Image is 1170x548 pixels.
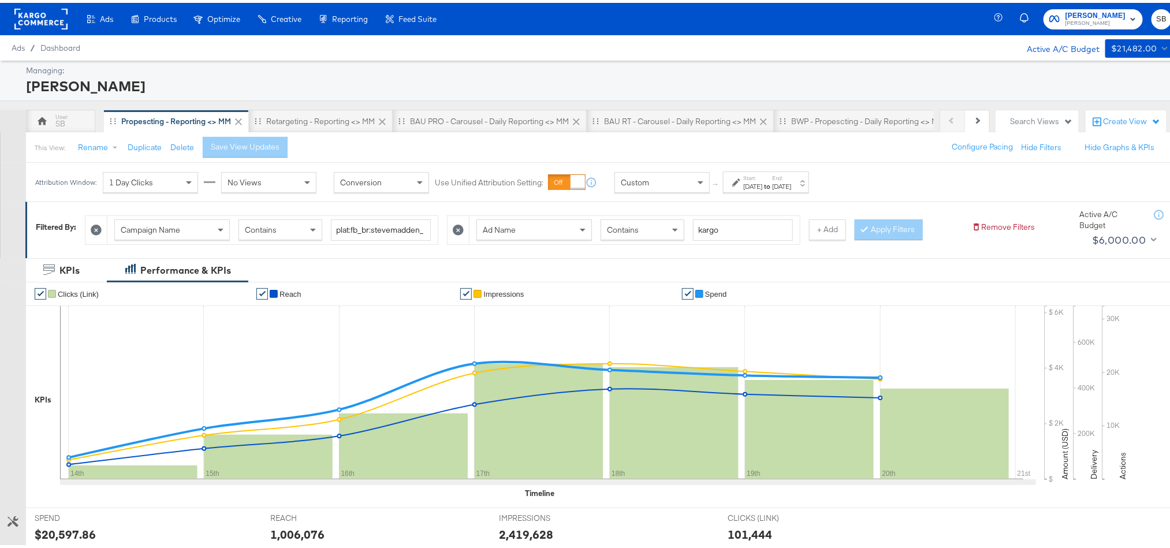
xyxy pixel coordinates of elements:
[1044,6,1143,27] button: [PERSON_NAME][PERSON_NAME]
[70,135,130,155] button: Rename
[35,392,51,402] div: KPIs
[944,134,1021,155] button: Configure Pacing
[604,113,756,124] div: BAU RT - Carousel - Daily Reporting <> MM
[100,12,113,21] span: Ads
[1085,139,1154,150] button: Hide Graphs & KPIs
[1065,7,1126,19] span: [PERSON_NAME]
[1015,36,1100,54] div: Active A/C Budget
[25,40,40,50] span: /
[40,40,80,50] a: Dashboard
[705,287,727,296] span: Spend
[711,180,722,184] span: ↑
[140,261,231,274] div: Performance & KPIs
[266,113,375,124] div: Retargeting - Reporting <> MM
[170,139,194,150] button: Delete
[593,115,599,121] div: Drag to reorder tab
[35,523,96,540] div: $20,597.86
[780,115,786,121] div: Drag to reorder tab
[435,174,543,185] label: Use Unified Attribution Setting:
[398,12,437,21] span: Feed Suite
[621,174,649,185] span: Custom
[35,176,97,184] div: Attribution Window:
[332,12,368,21] span: Reporting
[1021,139,1061,150] button: Hide Filters
[1079,206,1143,228] div: Active A/C Budget
[728,523,772,540] div: 101,444
[1010,113,1073,124] div: Search Views
[525,485,554,496] div: Timeline
[1117,449,1128,476] text: Actions
[693,217,793,238] input: Enter a search term
[340,174,382,185] span: Conversion
[772,172,791,179] label: End:
[410,113,569,124] div: BAU PRO - Carousel - Daily Reporting <> MM
[109,174,153,185] span: 1 Day Clicks
[1060,426,1070,476] text: Amount (USD)
[483,287,524,296] span: Impressions
[59,261,80,274] div: KPIs
[772,179,791,188] div: [DATE]
[791,113,944,124] div: BWP - Propescting - Daily Reporting <> MM
[207,12,240,21] span: Optimize
[110,115,116,121] div: Drag to reorder tab
[12,40,25,50] span: Ads
[762,179,772,188] strong: to
[398,115,405,121] div: Drag to reorder tab
[35,140,65,150] div: This View:
[1087,228,1159,247] button: $6,000.00
[499,523,553,540] div: 2,419,628
[271,12,301,21] span: Creative
[270,523,325,540] div: 1,006,076
[499,510,586,521] span: IMPRESSIONS
[121,113,231,124] div: Propescting - Reporting <> MM
[1092,229,1146,246] div: $6,000.00
[55,115,65,126] div: SB
[682,285,694,297] a: ✔
[1103,113,1161,125] div: Create View
[728,510,814,521] span: CLICKS (LINK)
[36,219,76,230] div: Filtered By:
[483,222,516,232] span: Ad Name
[1111,39,1157,53] div: $21,482.00
[245,222,277,232] span: Contains
[972,219,1035,230] button: Remove Filters
[1065,16,1126,25] span: [PERSON_NAME]
[35,285,46,297] a: ✔
[607,222,639,232] span: Contains
[743,172,762,179] label: Start:
[26,73,1169,93] div: [PERSON_NAME]
[128,139,162,150] button: Duplicate
[743,179,762,188] div: [DATE]
[280,287,301,296] span: Reach
[121,222,180,232] span: Campaign Name
[1089,447,1099,476] text: Delivery
[255,115,261,121] div: Drag to reorder tab
[58,287,99,296] span: Clicks (Link)
[460,285,472,297] a: ✔
[26,62,1169,73] div: Managing:
[35,510,121,521] span: SPEND
[144,12,177,21] span: Products
[1156,10,1167,23] span: SB
[270,510,357,521] span: REACH
[256,285,268,297] a: ✔
[228,174,262,185] span: No Views
[331,217,431,238] input: Enter a search term
[809,217,846,237] button: + Add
